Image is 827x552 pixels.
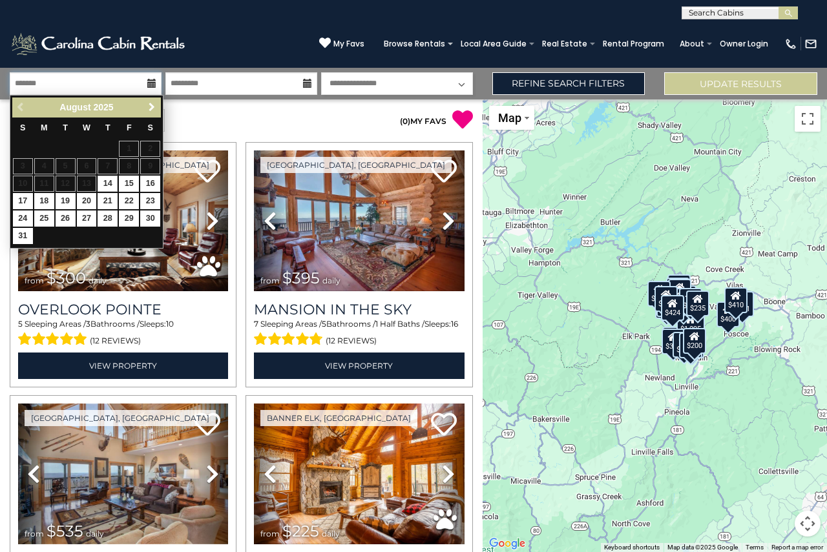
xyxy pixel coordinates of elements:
div: $290 [654,286,678,312]
div: $355 [662,329,685,354]
img: phone-regular-white.png [784,37,797,50]
span: $395 [282,269,320,287]
div: $400 [717,302,740,327]
a: Add to favorites [431,411,457,439]
a: 26 [56,210,76,227]
a: Terms [746,544,764,551]
a: 25 [34,210,54,227]
a: View Property [254,353,464,379]
img: White-1-2.png [10,31,189,57]
span: $300 [47,269,86,287]
a: 27 [77,210,97,227]
img: thumbnail_164433091.jpeg [254,404,464,544]
span: (12 reviews) [90,332,141,349]
span: from [25,276,44,285]
a: 22 [119,193,139,209]
a: Add to favorites [431,158,457,186]
span: 0 [403,116,408,126]
span: 2025 [93,102,113,112]
a: My Favs [319,37,364,50]
img: thumbnail_163268257.jpeg [18,404,228,544]
a: Local Area Guide [454,35,533,53]
a: View Property [18,353,228,379]
a: Owner Login [713,35,775,53]
a: 24 [13,210,33,227]
a: 17 [13,193,33,209]
a: 14 [98,176,118,192]
a: Real Estate [536,35,594,53]
a: Next [143,99,160,116]
span: Map [498,111,521,125]
a: 23 [140,193,160,209]
a: 15 [119,176,139,192]
a: Open this area in Google Maps (opens a new window) [486,535,529,552]
div: $390 [668,279,691,305]
div: $225 [663,326,686,352]
span: $225 [282,522,319,540]
a: Banner Elk, [GEOGRAPHIC_DATA] [260,410,417,426]
div: $430 [679,287,702,313]
span: 3 [86,319,90,329]
a: 16 [140,176,160,192]
div: Sleeping Areas / Bathrooms / Sleeps: [254,318,464,349]
a: Mansion In The Sky [254,301,464,318]
span: from [260,276,280,285]
span: My Favs [333,38,364,50]
div: $375 [673,332,696,358]
span: daily [86,529,104,538]
div: $310 [666,278,689,303]
a: (0)MY FAVS [400,116,446,126]
a: [GEOGRAPHIC_DATA], [GEOGRAPHIC_DATA] [260,157,452,173]
span: Map data ©2025 Google [667,544,738,551]
span: 5 [322,319,326,329]
span: 10 [166,319,174,329]
h3: Overlook Pointe [18,301,228,318]
a: Browse Rentals [377,35,452,53]
a: 30 [140,210,160,227]
span: Tuesday [63,123,68,132]
span: 7 [254,319,258,329]
div: $235 [687,291,710,316]
span: Sunday [20,123,25,132]
span: 1 Half Baths / [375,319,424,329]
img: mail-regular-white.png [804,37,817,50]
a: [GEOGRAPHIC_DATA], [GEOGRAPHIC_DATA] [25,410,216,426]
div: $451 [731,291,755,317]
div: $325 [667,274,691,300]
a: 21 [98,193,118,209]
button: Change map style [489,106,534,130]
span: daily [322,276,340,285]
img: thumbnail_163263808.jpeg [254,150,464,291]
span: 16 [451,319,458,329]
a: Report a map error [771,544,823,551]
a: 18 [34,193,54,209]
button: Update Results [664,72,817,95]
a: About [673,35,711,53]
button: Keyboard shortcuts [604,543,660,552]
a: 20 [77,193,97,209]
div: $200 [684,328,707,354]
span: daily [322,529,340,538]
span: $535 [47,522,83,540]
span: ( ) [400,116,410,126]
span: Monday [41,123,48,132]
span: from [260,529,280,538]
span: from [25,529,44,538]
a: Rental Program [596,35,671,53]
span: Friday [127,123,132,132]
span: Next [147,102,157,112]
button: Map camera controls [795,511,821,537]
button: Toggle fullscreen view [795,106,821,132]
span: Thursday [105,123,110,132]
div: $424 [661,294,684,320]
span: daily [89,276,107,285]
div: Sleeping Areas / Bathrooms / Sleeps: [18,318,228,349]
span: Wednesday [83,123,90,132]
span: (12 reviews) [326,332,377,349]
a: 28 [98,210,118,227]
a: 19 [56,193,76,209]
div: $1,095 [676,311,705,336]
span: 5 [18,319,23,329]
span: Saturday [148,123,153,132]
